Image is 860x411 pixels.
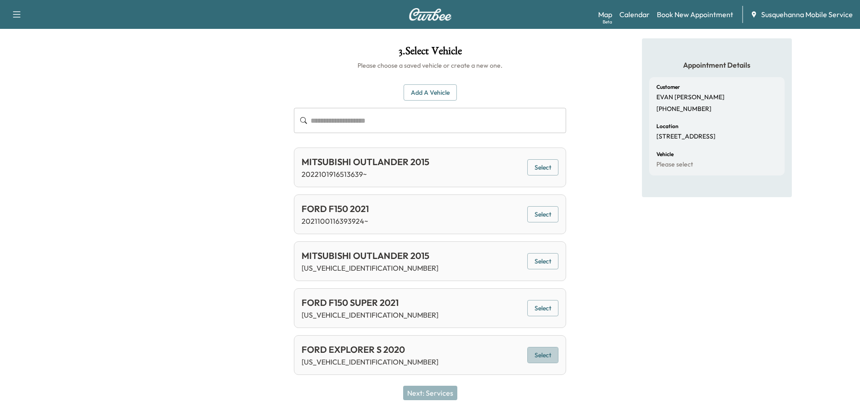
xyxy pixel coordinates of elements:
p: 2021100116393924~ [302,216,369,226]
h1: 3 . Select Vehicle [294,46,566,61]
img: Curbee Logo [409,8,452,21]
p: EVAN [PERSON_NAME] [656,93,725,102]
p: Please select [656,161,693,169]
p: [US_VEHICLE_IDENTIFICATION_NUMBER] [302,356,438,367]
h6: Customer [656,84,680,90]
p: [PHONE_NUMBER] [656,105,711,113]
button: Add a Vehicle [404,84,457,101]
h5: Appointment Details [649,60,785,70]
span: Susquehanna Mobile Service [761,9,853,20]
a: MapBeta [598,9,612,20]
h6: Please choose a saved vehicle or create a new one. [294,61,566,70]
p: [STREET_ADDRESS] [656,133,716,141]
h6: Vehicle [656,152,674,157]
h6: Location [656,124,679,129]
div: MITSUBISHI OUTLANDER 2015 [302,155,429,169]
div: FORD EXPLORER S 2020 [302,343,438,356]
button: Select [527,206,558,223]
p: [US_VEHICLE_IDENTIFICATION_NUMBER] [302,309,438,320]
p: [US_VEHICLE_IDENTIFICATION_NUMBER] [302,263,438,273]
button: Select [527,253,558,270]
div: Beta [603,18,612,25]
p: 2022101916513639~ [302,169,429,180]
button: Select [527,159,558,176]
a: Book New Appointment [657,9,733,20]
div: MITSUBISHI OUTLANDER 2015 [302,249,438,263]
div: FORD F150 2021 [302,202,369,216]
button: Select [527,300,558,317]
button: Select [527,347,558,364]
div: FORD F150 SUPER 2021 [302,296,438,309]
a: Calendar [619,9,650,20]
